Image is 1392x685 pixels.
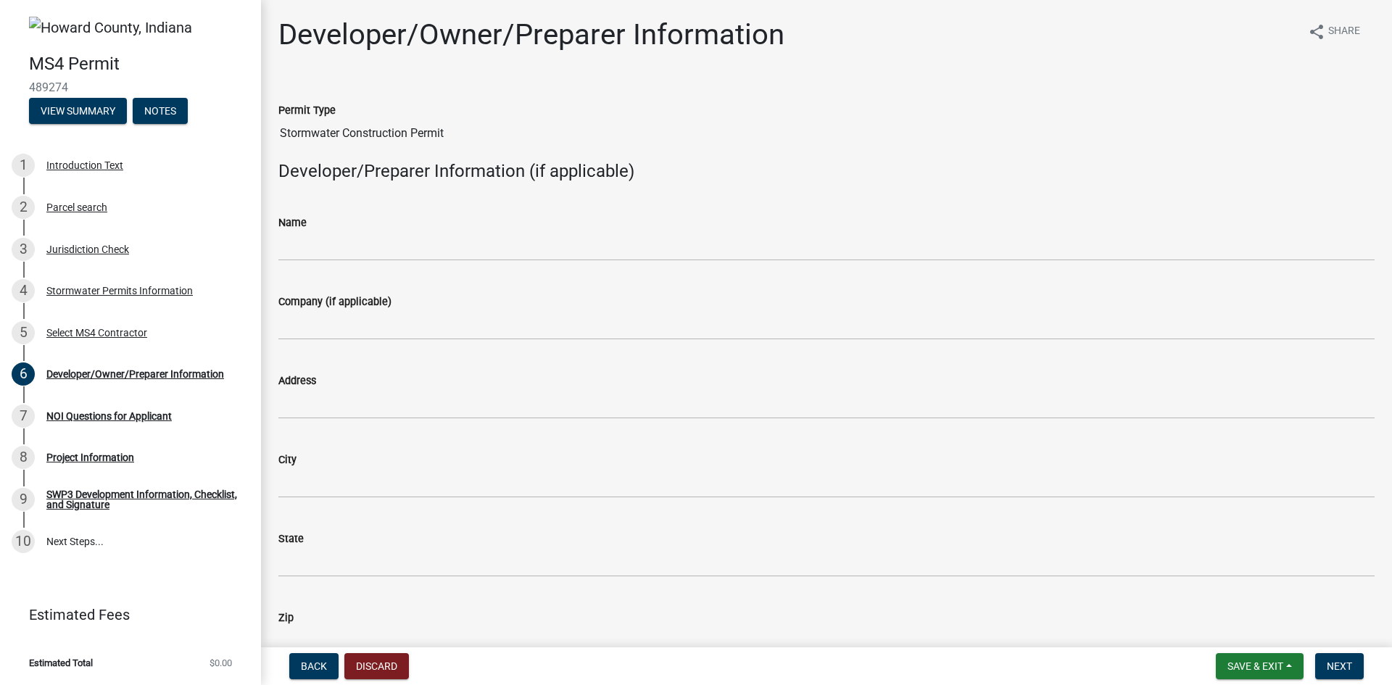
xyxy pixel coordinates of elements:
[12,238,35,261] div: 3
[12,446,35,469] div: 8
[29,80,232,94] span: 489274
[46,369,224,379] div: Developer/Owner/Preparer Information
[1327,660,1352,672] span: Next
[46,160,123,170] div: Introduction Text
[29,98,127,124] button: View Summary
[29,54,249,75] h4: MS4 Permit
[46,452,134,462] div: Project Information
[133,106,188,117] wm-modal-confirm: Notes
[46,489,238,510] div: SWP3 Development Information, Checklist, and Signature
[46,244,129,254] div: Jurisdiction Check
[12,530,35,553] div: 10
[12,488,35,511] div: 9
[46,411,172,421] div: NOI Questions for Applicant
[12,279,35,302] div: 4
[12,404,35,428] div: 7
[46,328,147,338] div: Select MS4 Contractor
[278,17,784,52] h1: Developer/Owner/Preparer Information
[12,154,35,177] div: 1
[29,658,93,668] span: Estimated Total
[278,297,391,307] label: Company (if applicable)
[29,17,192,38] img: Howard County, Indiana
[1296,17,1372,46] button: shareShare
[278,613,294,623] label: Zip
[12,362,35,386] div: 6
[12,196,35,219] div: 2
[301,660,327,672] span: Back
[278,455,297,465] label: City
[1315,653,1364,679] button: Next
[1216,653,1304,679] button: Save & Exit
[278,534,304,544] label: State
[1227,660,1283,672] span: Save & Exit
[344,653,409,679] button: Discard
[289,653,339,679] button: Back
[133,98,188,124] button: Notes
[46,286,193,296] div: Stormwater Permits Information
[1308,23,1325,41] i: share
[278,161,1375,182] h4: Developer/Preparer Information (if applicable)
[278,106,336,116] label: Permit Type
[210,658,232,668] span: $0.00
[1328,23,1360,41] span: Share
[12,600,238,629] a: Estimated Fees
[278,218,307,228] label: Name
[278,376,316,386] label: Address
[46,202,107,212] div: Parcel search
[12,321,35,344] div: 5
[29,106,127,117] wm-modal-confirm: Summary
